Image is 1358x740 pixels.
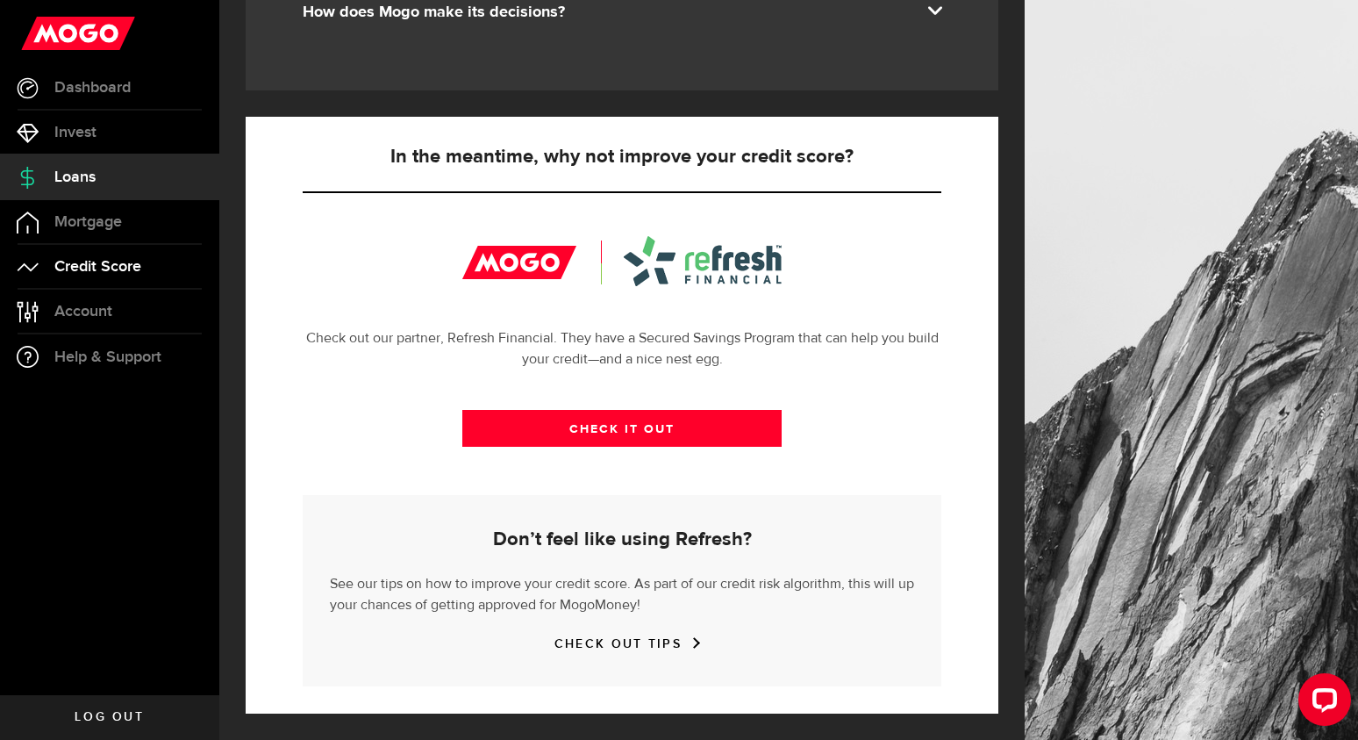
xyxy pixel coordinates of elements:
[554,636,690,651] a: CHECK OUT TIPS
[54,304,112,320] span: Account
[54,349,161,365] span: Help & Support
[303,2,941,23] div: How does Mogo make its decisions?
[54,125,96,140] span: Invest
[462,410,782,447] a: CHECK IT OUT
[54,80,131,96] span: Dashboard
[330,570,914,616] p: See our tips on how to improve your credit score. As part of our credit risk algorithm, this will...
[303,147,941,168] h5: In the meantime, why not improve your credit score?
[75,711,144,723] span: Log out
[330,529,914,550] h5: Don’t feel like using Refresh?
[54,169,96,185] span: Loans
[1284,666,1358,740] iframe: LiveChat chat widget
[303,328,941,370] p: Check out our partner, Refresh Financial. They have a Secured Savings Program that can help you b...
[54,259,141,275] span: Credit Score
[54,214,122,230] span: Mortgage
